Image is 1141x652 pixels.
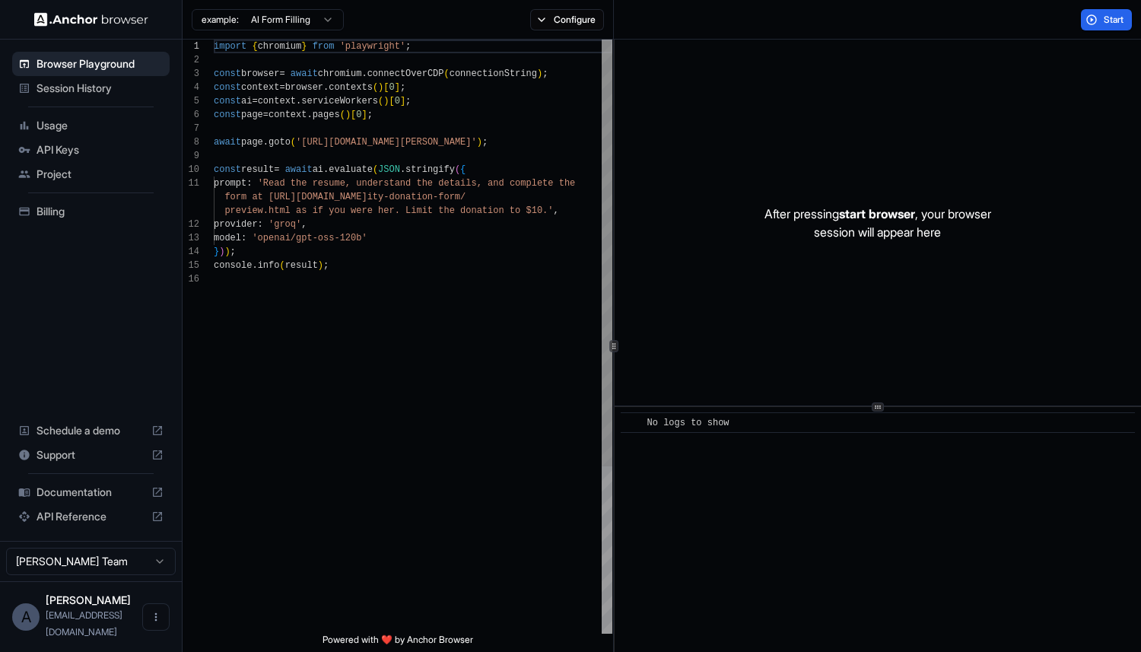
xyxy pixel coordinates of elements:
span: ; [400,82,405,93]
span: 0 [395,96,400,107]
div: 6 [183,108,199,122]
span: , [301,219,307,230]
div: 7 [183,122,199,135]
span: model [214,233,241,243]
div: A [12,603,40,631]
span: start browser [839,206,915,221]
div: 14 [183,245,199,259]
div: 3 [183,67,199,81]
span: browser [285,82,323,93]
span: page [241,110,263,120]
span: Billing [37,204,164,219]
span: browser [241,68,279,79]
div: 1 [183,40,199,53]
span: provider [214,219,258,230]
div: 15 [183,259,199,272]
span: Amir Ahangari [46,593,131,606]
span: n to $10.' [498,205,553,216]
div: Project [12,162,170,186]
div: Session History [12,76,170,100]
span: Session History [37,81,164,96]
span: await [285,164,313,175]
span: : [258,219,263,230]
img: Anchor Logo [34,12,148,27]
span: ) [345,110,351,120]
span: . [323,82,329,93]
span: ] [361,110,367,120]
span: prompt [214,178,246,189]
span: result [241,164,274,175]
span: await [291,68,318,79]
span: goto [269,137,291,148]
span: pages [313,110,340,120]
span: = [279,82,284,93]
span: Schedule a demo [37,423,145,438]
span: ; [323,260,329,271]
div: 5 [183,94,199,108]
span: 'groq' [269,219,301,230]
span: API Reference [37,509,145,524]
span: ] [400,96,405,107]
span: const [214,68,241,79]
button: Open menu [142,603,170,631]
span: [ [383,82,389,93]
span: preview.html as if you were her. Limit the donatio [224,205,498,216]
span: , [553,205,558,216]
span: ( [455,164,460,175]
span: Powered with ❤️ by Anchor Browser [323,634,473,652]
span: example: [202,14,239,26]
span: chromium [318,68,362,79]
span: ) [224,246,230,257]
div: Usage [12,113,170,138]
span: ity-donation-form/ [367,192,466,202]
div: 2 [183,53,199,67]
p: After pressing , your browser session will appear here [764,205,991,241]
div: 4 [183,81,199,94]
span: context [241,82,279,93]
span: Usage [37,118,164,133]
span: ; [405,96,411,107]
span: : [241,233,246,243]
span: 'playwright' [340,41,405,52]
span: . [400,164,405,175]
span: . [252,260,257,271]
span: ) [383,96,389,107]
div: Browser Playground [12,52,170,76]
span: const [214,82,241,93]
span: = [279,68,284,79]
span: console [214,260,252,271]
span: 'Read the resume, understand the details, and comp [258,178,532,189]
span: ​ [628,415,636,431]
span: ai [313,164,323,175]
span: from [313,41,335,52]
span: ) [378,82,383,93]
div: Schedule a demo [12,418,170,443]
span: [ [351,110,356,120]
span: { [460,164,466,175]
span: context [258,96,296,107]
span: . [323,164,329,175]
span: form at [URL][DOMAIN_NAME] [224,192,367,202]
span: ( [378,96,383,107]
span: ( [340,110,345,120]
span: await [214,137,241,148]
span: import [214,41,246,52]
span: . [296,96,301,107]
span: ) [477,137,482,148]
span: evaluate [329,164,373,175]
span: } [214,246,219,257]
span: ( [291,137,296,148]
span: = [263,110,269,120]
span: amir@sodelia.ca [46,609,122,638]
div: 10 [183,163,199,177]
span: ) [219,246,224,257]
span: serviceWorkers [301,96,378,107]
span: stringify [405,164,455,175]
span: Documentation [37,485,145,500]
span: 0 [356,110,361,120]
span: result [285,260,318,271]
span: info [258,260,280,271]
span: . [263,137,269,148]
span: connectionString [450,68,537,79]
span: ; [542,68,548,79]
